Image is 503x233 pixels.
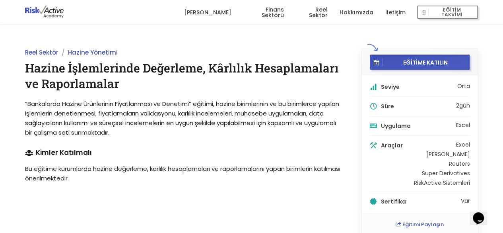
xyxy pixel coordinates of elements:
span: EĞİTİME KATILIN [383,59,467,66]
button: EĞİTİM TAKVİMİ [417,6,478,19]
h5: Sertifika [381,199,459,204]
h5: Uygulama [381,123,454,129]
li: RiskActive Sistemleri [414,180,470,186]
iframe: chat widget [470,201,495,225]
h5: Seviye [381,84,455,90]
h1: Hazine İşlemlerinde Değerleme, Kârlılık Hesaplamaları ve Raporlamalar [25,60,344,91]
li: Var [370,198,470,205]
a: [PERSON_NAME] [184,0,231,24]
a: İletişim [385,0,405,24]
a: Eğitimi Paylaşın [396,221,444,228]
a: EĞİTİM TAKVİMİ [417,0,478,24]
li: Orta [370,83,470,97]
a: Finans Sektörü [243,0,284,24]
span: EĞİTİM TAKVİMİ [429,7,475,18]
a: Hazine Yönetimi [68,48,118,57]
li: [PERSON_NAME] [414,151,470,157]
h5: Araçlar [381,143,412,148]
li: Reuters [414,161,470,166]
h4: Kimler Katılmalı [25,149,344,156]
h5: Süre [381,104,454,109]
li: Excel [456,122,470,128]
a: Hakkımızda [339,0,373,24]
a: Reel Sektör [296,0,327,24]
li: 2 gün [370,103,470,116]
li: Excel [414,142,470,147]
li: Super Derivatives [414,170,470,176]
img: logo-dark.png [25,6,64,18]
p: Bu eğitime kurumlarda hazine değerleme, karlılık hesaplamaları ve raporlamalarını yapan birimleri... [25,164,344,183]
span: “Bankalarda Hazine Ürünlerinin Fiyatlanması ve Denetimi” eğitimi, hazine birimlerinin ve bu birim... [25,100,339,137]
a: Reel Sektör [25,48,58,57]
button: EĞİTİME KATILIN [370,55,470,70]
